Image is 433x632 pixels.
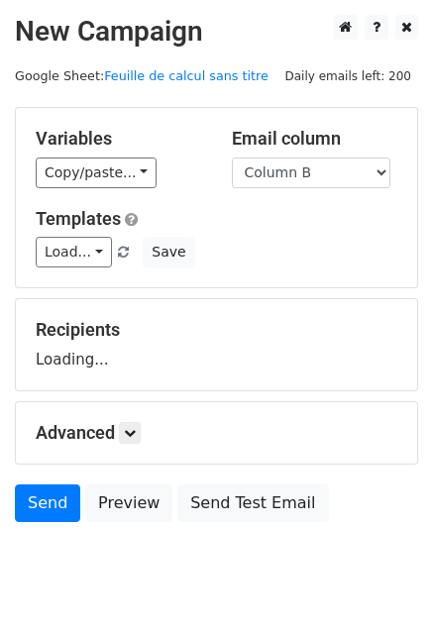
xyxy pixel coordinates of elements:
[85,484,172,522] a: Preview
[36,158,157,188] a: Copy/paste...
[36,319,397,341] h5: Recipients
[36,208,121,229] a: Templates
[36,128,202,150] h5: Variables
[232,128,398,150] h5: Email column
[36,422,397,444] h5: Advanced
[143,237,194,267] button: Save
[15,15,418,49] h2: New Campaign
[277,68,418,83] a: Daily emails left: 200
[15,68,269,83] small: Google Sheet:
[277,65,418,87] span: Daily emails left: 200
[36,237,112,267] a: Load...
[177,484,328,522] a: Send Test Email
[104,68,269,83] a: Feuille de calcul sans titre
[36,319,397,370] div: Loading...
[15,484,80,522] a: Send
